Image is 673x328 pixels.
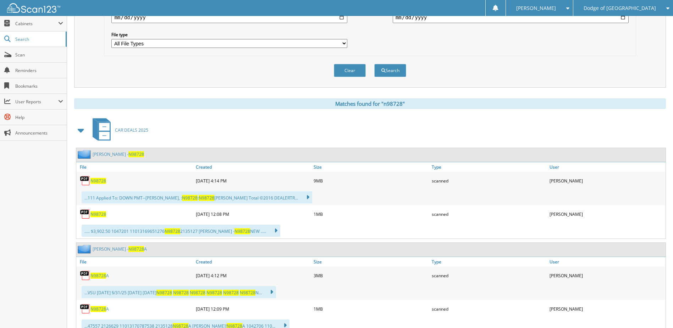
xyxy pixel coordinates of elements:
[548,162,666,172] a: User
[548,268,666,283] div: [PERSON_NAME]
[206,290,222,296] span: N98728
[93,151,144,157] a: [PERSON_NAME] -N98728
[74,98,666,109] div: Matches found for "n98728"
[430,302,548,316] div: scanned
[82,225,280,237] div: ..... $3,902.50 1047201 11013169651276 2135127 [PERSON_NAME] - NEW .....
[82,191,312,203] div: ...111 Applied To: DOWN PMT--[PERSON_NAME], : : [PERSON_NAME] Total ©2016 DEALERTR...
[430,174,548,188] div: scanned
[194,162,312,172] a: Created
[15,83,63,89] span: Bookmarks
[194,207,312,221] div: [DATE] 12:08 PM
[430,257,548,267] a: Type
[111,12,347,23] input: start
[223,290,239,296] span: N98728
[194,174,312,188] div: [DATE] 4:14 PM
[7,3,60,13] img: scan123-logo-white.svg
[638,294,673,328] iframe: Chat Widget
[199,195,214,201] span: N98728
[15,114,63,120] span: Help
[15,36,62,42] span: Search
[548,174,666,188] div: [PERSON_NAME]
[182,195,198,201] span: N98728
[190,290,205,296] span: N98728
[90,178,106,184] a: N98728
[235,228,250,234] span: N98728
[312,257,430,267] a: Size
[90,306,106,312] span: N98728
[128,151,144,157] span: N98728
[90,211,106,217] a: N98728
[374,64,406,77] button: Search
[15,21,58,27] span: Cabinets
[173,290,189,296] span: N98728
[128,246,144,252] span: N98728
[312,268,430,283] div: 3MB
[93,246,147,252] a: [PERSON_NAME] -N98728A
[430,162,548,172] a: Type
[194,268,312,283] div: [DATE] 4:12 PM
[80,304,90,314] img: PDF.png
[334,64,366,77] button: Clear
[80,270,90,281] img: PDF.png
[90,273,106,279] span: N98728
[156,290,172,296] span: N98728
[15,99,58,105] span: User Reports
[90,273,109,279] a: N98728A
[90,306,109,312] a: N98728A
[115,127,148,133] span: CAR DEALS 2025
[584,6,656,10] span: Dodge of [GEOGRAPHIC_DATA]
[393,12,629,23] input: end
[430,268,548,283] div: scanned
[15,52,63,58] span: Scan
[78,245,93,253] img: folder2.png
[82,286,276,298] div: ...VSU [DATE] §/31/25 [DATE] [DATE] N...
[312,207,430,221] div: 1MB
[76,162,194,172] a: File
[548,302,666,316] div: [PERSON_NAME]
[312,302,430,316] div: 1MB
[76,257,194,267] a: File
[80,175,90,186] img: PDF.png
[240,290,255,296] span: N98728
[78,150,93,159] img: folder2.png
[15,130,63,136] span: Announcements
[516,6,556,10] span: [PERSON_NAME]
[430,207,548,221] div: scanned
[165,228,180,234] span: N98728
[80,209,90,219] img: PDF.png
[15,67,63,73] span: Reminders
[548,257,666,267] a: User
[194,257,312,267] a: Created
[111,32,347,38] label: File type
[312,162,430,172] a: Size
[194,302,312,316] div: [DATE] 12:09 PM
[88,116,148,144] a: CAR DEALS 2025
[548,207,666,221] div: [PERSON_NAME]
[312,174,430,188] div: 9MB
